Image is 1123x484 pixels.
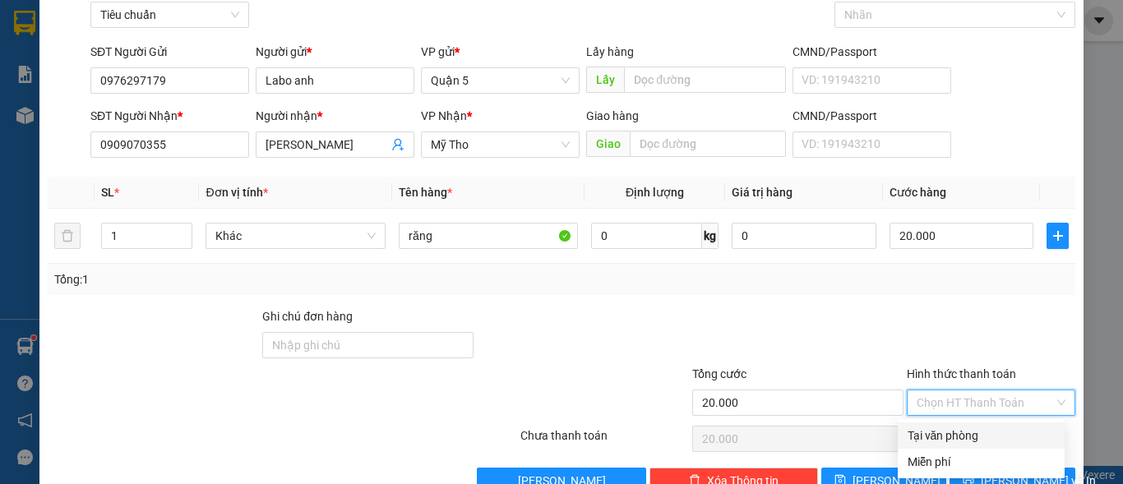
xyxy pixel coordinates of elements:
span: Tổng cước [692,367,746,380]
div: Người nhận [256,107,414,125]
span: SG1 [127,36,152,52]
span: Lấy hàng [586,45,634,58]
p: Gửi từ: [7,18,125,34]
span: Quận 5 [46,18,89,34]
span: Khác [215,224,375,248]
input: Dọc đường [630,131,786,157]
td: CC: [126,83,245,105]
div: Chưa thanh toán [519,426,691,455]
div: SĐT Người Gửi [90,43,249,61]
span: 1 - Hộp (răng) [7,114,87,130]
span: SL [101,186,114,199]
span: Đơn vị tính [206,186,267,199]
span: Giao [586,131,630,157]
span: 1 [235,113,244,131]
span: Tiêu chuẩn [100,2,239,27]
span: user-add [391,138,404,151]
div: SĐT Người Nhận [90,107,249,125]
span: Lấy [586,67,624,93]
div: Miễn phí [908,453,1055,471]
span: Cước hàng [890,186,946,199]
button: plus [1047,223,1069,249]
span: Định lượng [626,186,684,199]
span: Tên hàng [399,186,452,199]
div: VP gửi [421,43,580,61]
span: 20.000 [26,86,67,102]
span: 02753823711 [127,54,209,70]
button: delete [54,223,81,249]
div: Tổng: 1 [54,270,435,288]
span: 0976297179 [7,54,81,70]
span: Labo anh [7,36,62,52]
span: 0 [147,86,155,102]
span: plus [1047,229,1068,242]
div: Người gửi [256,43,414,61]
td: CR: [6,83,127,105]
div: CMND/Passport [793,107,951,125]
span: Bến Tre [162,18,208,34]
label: Ghi chú đơn hàng [262,310,353,323]
span: kg [702,223,719,249]
input: 0 [732,223,876,249]
input: Ghi chú đơn hàng [262,332,474,358]
span: Quận 5 [431,68,570,93]
input: Dọc đường [624,67,786,93]
span: SL: [216,114,235,130]
span: Giao hàng [586,109,639,122]
input: VD: Bàn, Ghế [399,223,578,249]
label: Hình thức thanh toán [907,367,1016,380]
span: VP Nhận [421,109,467,122]
p: Nhận: [127,18,244,34]
div: Tại văn phòng [908,426,1055,445]
span: Giá trị hàng [732,186,793,199]
div: CMND/Passport [793,43,951,61]
span: Mỹ Tho [431,132,570,157]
